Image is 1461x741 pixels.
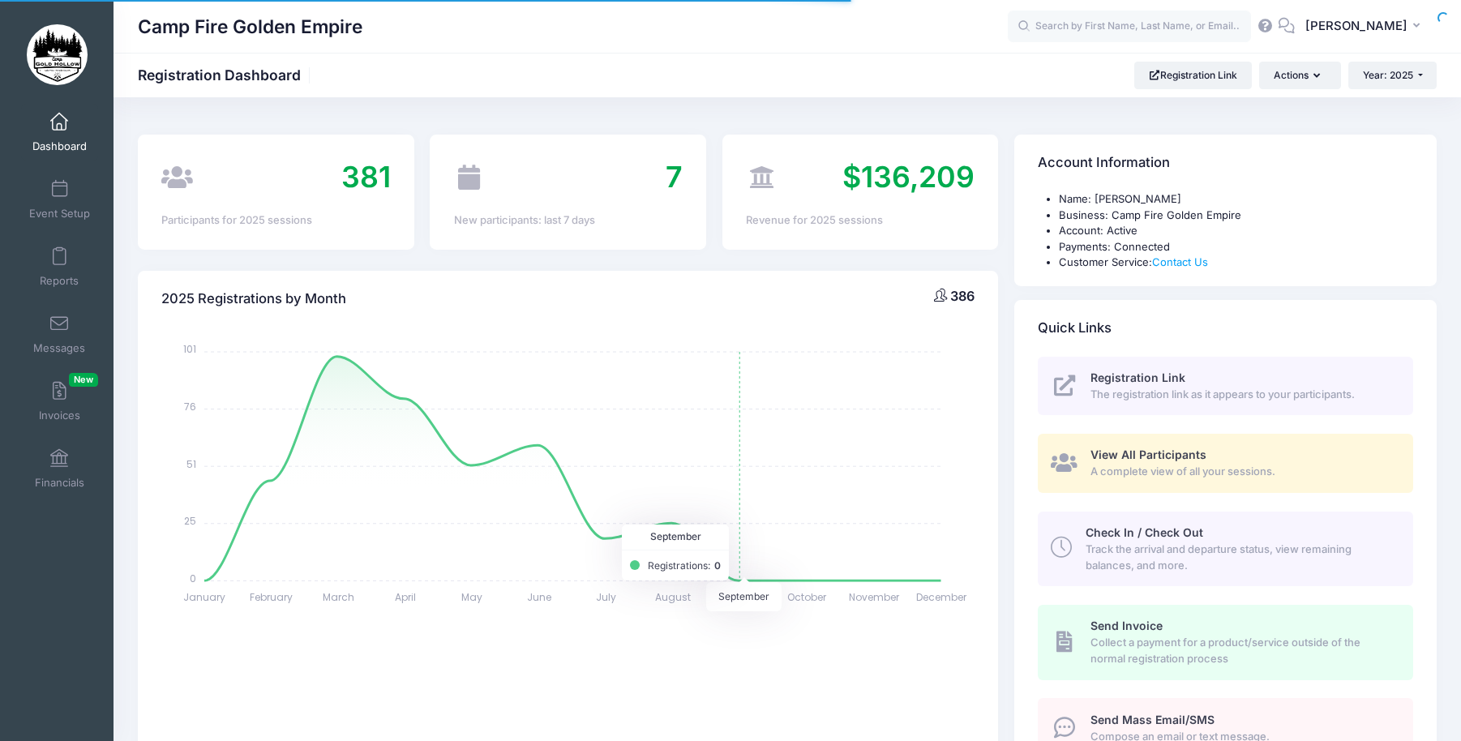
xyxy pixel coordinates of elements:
[1363,69,1413,81] span: Year: 2025
[1038,605,1412,679] a: Send Invoice Collect a payment for a product/service outside of the normal registration process
[1038,305,1112,351] h4: Quick Links
[842,159,975,195] span: $136,209
[1090,619,1163,632] span: Send Invoice
[1038,512,1412,586] a: Check In / Check Out Track the arrival and departure status, view remaining balances, and more.
[1059,239,1412,255] li: Payments: Connected
[655,590,691,604] tspan: August
[21,238,98,295] a: Reports
[35,476,84,490] span: Financials
[1038,357,1412,416] a: Registration Link The registration link as it appears to your participants.
[1059,191,1412,208] li: Name: [PERSON_NAME]
[596,590,616,604] tspan: July
[1295,8,1437,45] button: [PERSON_NAME]
[746,212,975,229] div: Revenue for 2025 sessions
[916,590,967,604] tspan: December
[39,409,80,422] span: Invoices
[190,571,196,585] tspan: 0
[1090,448,1206,461] span: View All Participants
[29,207,90,221] span: Event Setup
[21,440,98,497] a: Financials
[21,306,98,362] a: Messages
[788,590,828,604] tspan: October
[21,104,98,161] a: Dashboard
[186,456,196,470] tspan: 51
[33,341,85,355] span: Messages
[161,212,390,229] div: Participants for 2025 sessions
[1152,255,1208,268] a: Contact Us
[1090,635,1395,666] span: Collect a payment for a product/service outside of the normal registration process
[713,590,768,604] tspan: September
[395,590,416,604] tspan: April
[161,276,346,322] h4: 2025 Registrations by Month
[1090,387,1395,403] span: The registration link as it appears to your participants.
[1059,255,1412,271] li: Customer Service:
[1090,370,1185,384] span: Registration Link
[666,159,683,195] span: 7
[1086,525,1203,539] span: Check In / Check Out
[1038,140,1170,186] h4: Account Information
[32,139,87,153] span: Dashboard
[138,66,315,84] h1: Registration Dashboard
[21,373,98,430] a: InvoicesNew
[341,159,391,195] span: 381
[21,171,98,228] a: Event Setup
[1086,542,1395,573] span: Track the arrival and departure status, view remaining balances, and more.
[69,373,98,387] span: New
[1008,11,1251,43] input: Search by First Name, Last Name, or Email...
[183,342,196,356] tspan: 101
[454,212,683,229] div: New participants: last 7 days
[1134,62,1252,89] a: Registration Link
[1090,464,1395,480] span: A complete view of all your sessions.
[950,288,975,304] span: 386
[1259,62,1340,89] button: Actions
[27,24,88,85] img: Camp Fire Golden Empire
[1059,208,1412,224] li: Business: Camp Fire Golden Empire
[40,274,79,288] span: Reports
[1038,434,1412,493] a: View All Participants A complete view of all your sessions.
[1348,62,1437,89] button: Year: 2025
[1305,17,1407,35] span: [PERSON_NAME]
[527,590,551,604] tspan: June
[184,400,196,413] tspan: 76
[184,514,196,528] tspan: 25
[462,590,483,604] tspan: May
[250,590,293,604] tspan: February
[183,590,225,604] tspan: January
[849,590,900,604] tspan: November
[323,590,354,604] tspan: March
[138,8,362,45] h1: Camp Fire Golden Empire
[1059,223,1412,239] li: Account: Active
[1090,713,1215,726] span: Send Mass Email/SMS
